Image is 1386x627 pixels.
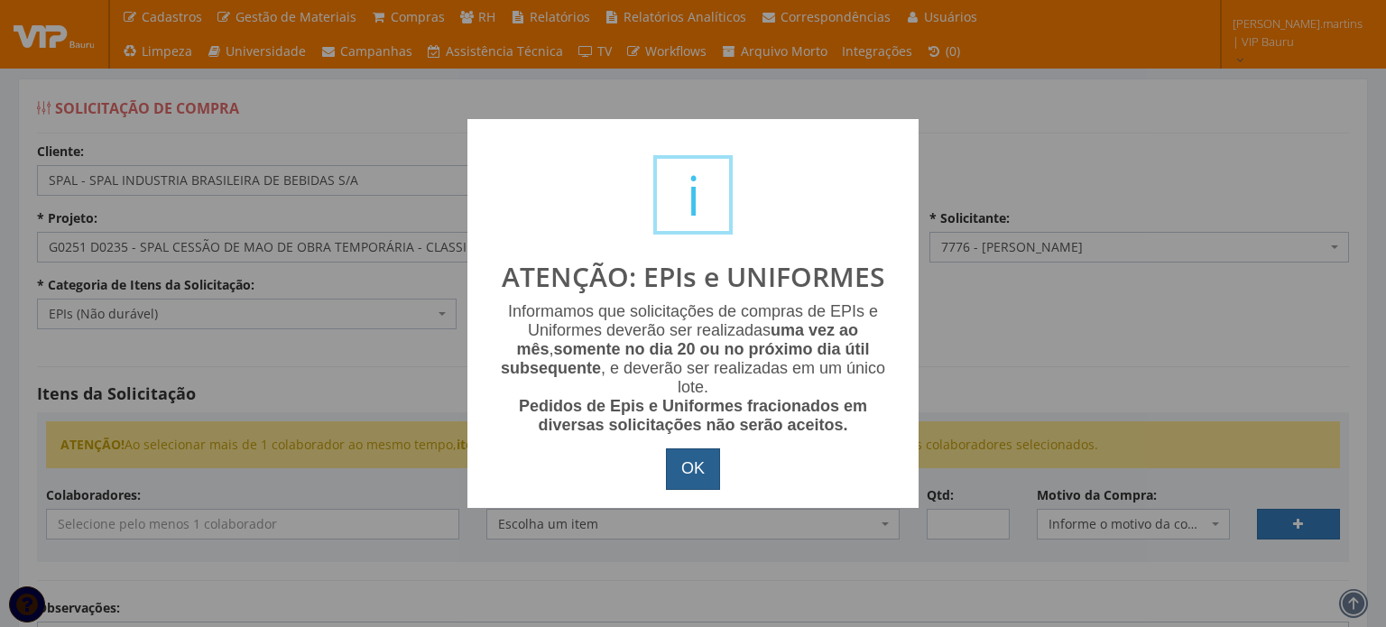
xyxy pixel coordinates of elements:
b: somente no dia 20 ou no próximo dia útil subsequente [501,340,870,377]
div: Informamos que solicitações de compras de EPIs e Uniformes deverão ser realizadas , , e deverão s... [485,302,901,435]
h2: ATENÇÃO: EPIs e UNIFORMES [485,262,901,291]
b: Pedidos de Epis e Uniformes fracionados em diversas solicitações não serão aceitos. [519,397,867,434]
div: i [653,155,733,235]
button: OK [666,448,720,490]
b: uma vez ao mês [516,321,858,358]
